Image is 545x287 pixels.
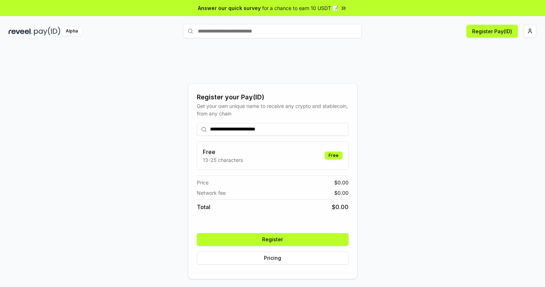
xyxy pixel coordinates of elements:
[197,233,349,246] button: Register
[34,27,60,36] img: pay_id
[197,189,226,197] span: Network fee
[197,92,349,102] div: Register your Pay(ID)
[197,102,349,117] div: Get your own unique name to receive any crypto and stablecoin, from any chain
[332,203,349,211] span: $ 0.00
[325,152,342,159] div: Free
[203,156,243,164] p: 13-25 characters
[62,27,82,36] div: Alpha
[197,252,349,264] button: Pricing
[334,179,349,186] span: $ 0.00
[203,148,243,156] h3: Free
[197,179,209,186] span: Price
[262,4,339,12] span: for a chance to earn 10 USDT 📝
[334,189,349,197] span: $ 0.00
[198,4,261,12] span: Answer our quick survey
[466,25,518,38] button: Register Pay(ID)
[197,203,210,211] span: Total
[9,27,32,36] img: reveel_dark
